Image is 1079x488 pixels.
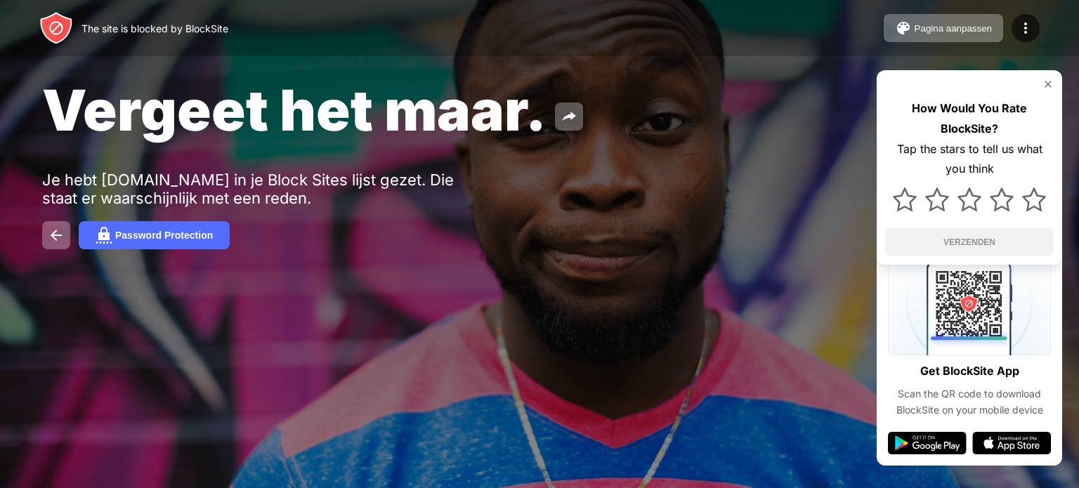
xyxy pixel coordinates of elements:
img: password.svg [96,227,112,244]
iframe: Banner [42,311,374,472]
div: Scan the QR code to download BlockSite on your mobile device [888,386,1051,418]
div: Je hebt [DOMAIN_NAME] in je Block Sites lijst gezet. Die staat er waarschijnlijk met een reden. [42,171,476,207]
button: Password Protection [79,221,230,249]
span: Vergeet het maar. [42,76,547,144]
div: Password Protection [115,230,213,241]
div: Tap the stars to tell us what you think [885,139,1054,180]
div: How Would You Rate BlockSite? [885,98,1054,139]
img: star.svg [925,187,949,211]
img: google-play.svg [888,432,967,454]
img: rate-us-close.svg [1042,79,1054,90]
img: back.svg [48,227,65,244]
div: Get BlockSite App [920,361,1019,381]
img: header-logo.svg [39,11,73,45]
button: Pagina aanpassen [884,14,1003,42]
img: menu-icon.svg [1017,20,1034,37]
img: star.svg [957,187,981,211]
img: star.svg [893,187,917,211]
img: star.svg [1022,187,1046,211]
img: star.svg [990,187,1014,211]
div: The site is blocked by BlockSite [81,22,228,34]
img: share.svg [561,108,577,125]
button: VERZENDEN [885,228,1054,256]
img: app-store.svg [972,432,1051,454]
img: pallet.svg [895,20,912,37]
div: Pagina aanpassen [915,23,992,34]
